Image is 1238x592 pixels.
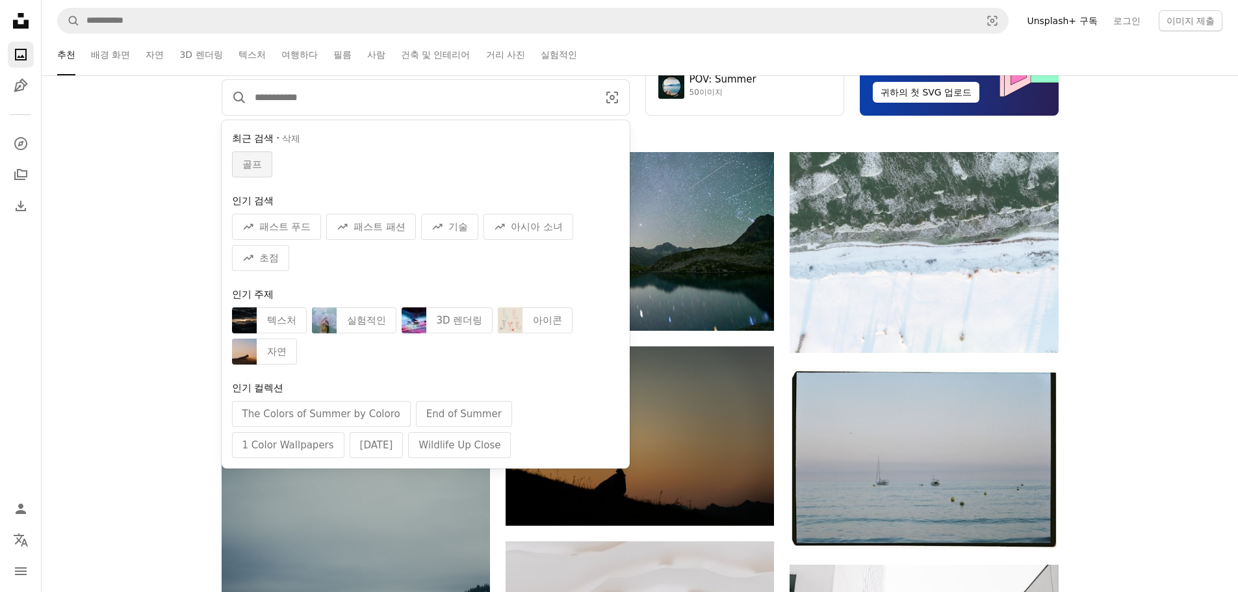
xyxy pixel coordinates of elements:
[232,131,274,146] span: 최근 검색
[790,246,1058,258] a: 얼어붙은 물이 있는 눈 덮인 풍경
[232,401,411,427] div: The Colors of Summer by Coloro
[350,432,404,458] div: [DATE]
[259,250,279,266] span: 초점
[498,307,522,333] img: premium_vector-1733668890003-56bd9f5b2835
[658,73,831,99] a: POV: Summer50이미지
[448,219,468,235] span: 기술
[402,307,426,333] img: premium_photo-1754984826162-5de96e38a4e4
[790,152,1058,353] img: 얼어붙은 물이 있는 눈 덮인 풍경
[8,73,34,99] a: 일러스트
[179,34,222,75] a: 3D 렌더링
[790,453,1058,465] a: 황혼의 잔잔한 바닷물 위의 범선 두 척
[401,34,471,75] a: 건축 및 인테리어
[595,80,629,115] button: 시각적 검색
[367,34,385,75] a: 사람
[257,339,297,365] div: 자연
[690,88,756,98] div: 50이미지
[8,162,34,188] a: 컬렉션
[239,34,266,75] a: 텍스처
[977,8,1008,33] button: 시각적 검색
[1159,10,1222,31] button: 이미지 제출
[511,219,563,235] span: 아시아 소녀
[232,432,344,458] div: 1 Color Wallpapers
[242,157,262,172] span: 골프
[8,527,34,553] button: 언어
[257,307,307,333] div: 텍스처
[232,195,274,207] span: 인기 검색
[232,339,257,365] img: premium_photo-1751520788468-d3b7b4b94a8e
[58,8,80,33] button: Unsplash 검색
[259,219,311,235] span: 패스트 푸드
[426,307,493,333] div: 3D 렌더링
[690,73,756,86] div: POV: Summer
[57,8,1009,34] form: 사이트 전체에서 이미지 찾기
[8,8,34,36] a: 홈 — Unsplash
[222,80,247,115] button: Unsplash 검색
[522,307,573,333] div: 아이콘
[232,382,284,394] span: 인기 컬렉션
[506,152,774,331] img: 잔잔한 산호수 위의 밤하늘
[232,131,619,146] div: ·
[506,235,774,247] a: 잔잔한 산호수 위의 밤하늘
[8,193,34,219] a: 다운로드 내역
[232,307,257,333] img: photo-1756232684964-09e6bee67c30
[658,73,684,99] img: premium_photo-1753820185677-ab78a372b033
[8,496,34,522] a: 로그인 / 가입
[416,401,512,427] div: End of Summer
[222,79,630,116] form: 사이트 전체에서 이미지 찾기
[790,368,1058,549] img: 황혼의 잔잔한 바닷물 위의 범선 두 척
[222,537,490,548] a: 서핑 보드를 들고 안개 낀 해변을 걷는 서퍼
[8,131,34,157] a: 탐색
[337,307,396,333] div: 실험적인
[146,34,164,75] a: 자연
[333,34,352,75] a: 필름
[8,558,34,584] button: 메뉴
[506,346,774,525] img: 해질녘에 달을 바라보는 등산객의 실루엣.
[91,34,130,75] a: 배경 화면
[281,34,318,75] a: 여행하다
[232,289,274,300] span: 인기 주제
[486,34,525,75] a: 거리 사진
[354,219,406,235] span: 패스트 패션
[1105,10,1148,31] a: 로그인
[282,133,300,146] button: 삭제
[873,82,980,103] button: 귀하의 첫 SVG 업로드
[8,42,34,68] a: 사진
[541,34,577,75] a: 실험적인
[408,432,511,458] div: Wildlife Up Close
[312,307,337,333] img: premium_photo-1755890950394-d560a489a3c6
[1019,10,1105,31] a: Unsplash+ 구독
[506,430,774,441] a: 해질녘에 달을 바라보는 등산객의 실루엣.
